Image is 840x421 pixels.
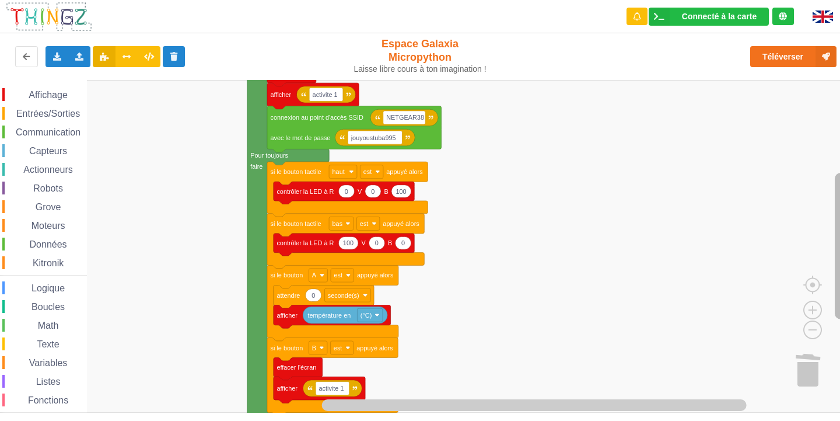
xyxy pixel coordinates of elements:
[345,188,348,195] text: 0
[358,188,362,195] text: V
[388,239,392,246] text: B
[395,188,406,195] text: 100
[14,127,82,137] span: Communication
[270,168,321,175] text: si le bouton tactile
[36,321,61,330] span: Math
[276,312,297,319] text: afficher
[34,202,63,212] span: Grove
[311,292,315,299] text: 0
[30,221,67,231] span: Moteurs
[35,339,61,349] span: Texte
[401,239,405,246] text: 0
[270,134,330,141] text: avec le mot de passe
[649,8,769,26] div: Ta base fonctionne bien !
[351,134,396,141] text: jouyoustuba995
[270,220,321,227] text: si le bouton tactile
[30,283,66,293] span: Logique
[250,152,288,159] text: Pour toujours
[27,358,69,368] span: Variables
[332,168,345,175] text: haut
[15,109,82,119] span: Entrées/Sorties
[360,220,369,227] text: est
[250,163,262,170] text: faire
[334,345,342,352] text: est
[349,64,492,74] div: Laisse libre cours à ton imagination !
[22,165,75,175] span: Actionneurs
[276,239,334,246] text: contrôler la LED à R
[328,292,359,299] text: seconde(s)
[31,258,65,268] span: Kitronik
[383,220,419,227] text: appuyé alors
[312,345,316,352] text: B
[334,272,342,279] text: est
[375,239,379,246] text: 0
[34,377,62,387] span: Listes
[360,312,372,319] text: (°C)
[813,11,833,23] img: gb.png
[276,292,300,299] text: attendre
[386,168,423,175] text: appuyé alors
[384,188,388,195] text: B
[30,302,66,312] span: Boucles
[319,385,344,392] text: activite 1
[270,91,291,98] text: afficher
[270,114,363,121] text: connexion au point d'accès SSID
[343,239,353,246] text: 100
[270,345,303,352] text: si le bouton
[371,188,374,195] text: 0
[27,146,69,156] span: Capteurs
[682,12,757,20] div: Connecté à la carte
[26,395,70,405] span: Fonctions
[363,168,372,175] text: est
[276,385,297,392] text: afficher
[312,272,317,279] text: A
[5,1,93,32] img: thingz_logo.png
[349,37,492,74] div: Espace Galaxia Micropython
[386,114,424,121] text: NETGEAR38
[276,188,334,195] text: contrôler la LED à R
[356,345,393,352] text: appuyé alors
[276,364,316,371] text: effacer l'écran
[332,220,343,227] text: bas
[28,239,69,249] span: Données
[313,91,338,98] text: activite 1
[307,312,351,319] text: température en
[27,90,69,100] span: Affichage
[362,239,366,246] text: V
[772,8,794,25] div: Tu es connecté au serveur de création de Thingz
[270,272,303,279] text: si le bouton
[357,272,394,279] text: appuyé alors
[750,46,836,67] button: Téléverser
[32,183,65,193] span: Robots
